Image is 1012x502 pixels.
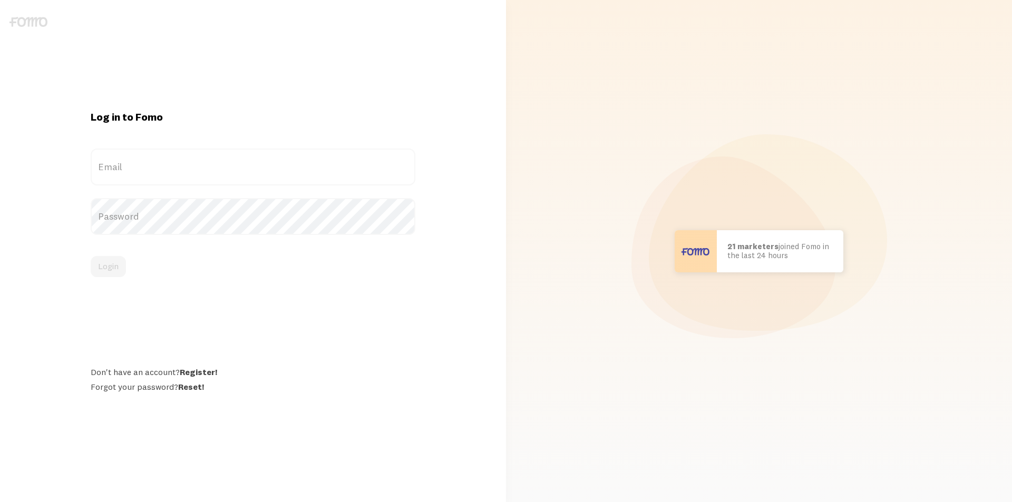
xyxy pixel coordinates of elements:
label: Email [91,149,415,185]
img: User avatar [675,230,717,272]
p: joined Fomo in the last 24 hours [727,242,833,260]
img: fomo-logo-gray-b99e0e8ada9f9040e2984d0d95b3b12da0074ffd48d1e5cb62ac37fc77b0b268.svg [9,17,47,27]
h1: Log in to Fomo [91,110,415,124]
b: 21 marketers [727,241,779,251]
a: Register! [180,367,217,377]
a: Reset! [178,381,204,392]
div: Forgot your password? [91,381,415,392]
div: Don't have an account? [91,367,415,377]
label: Password [91,198,415,235]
